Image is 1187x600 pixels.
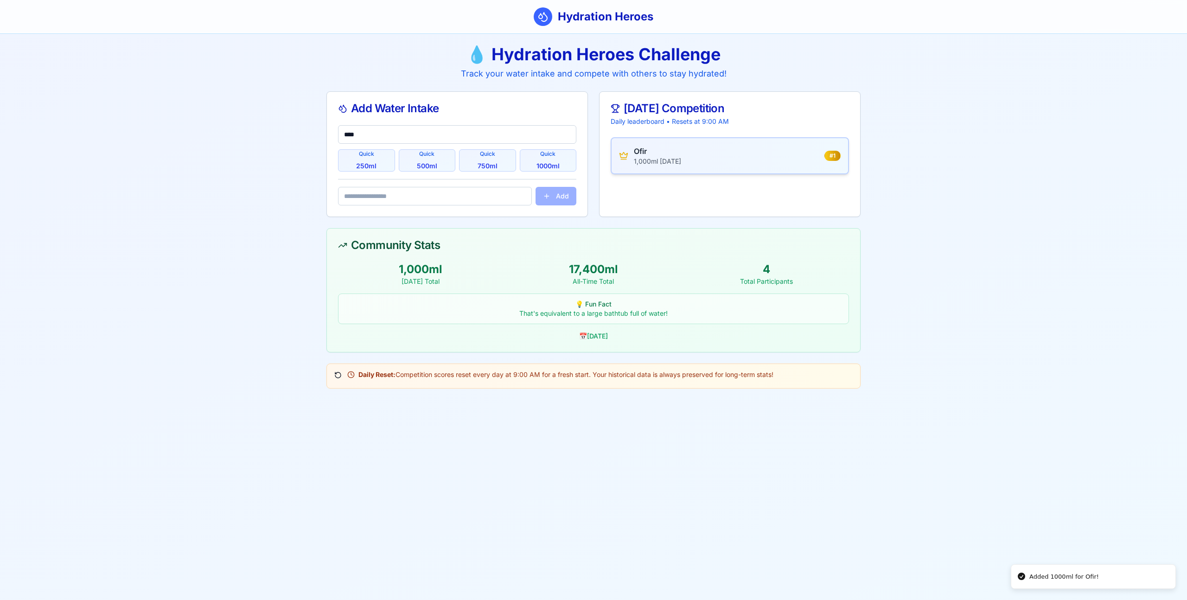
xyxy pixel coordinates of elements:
button: Quick1000ml [520,149,577,172]
div: 1,000 ml [DATE] [634,157,681,166]
div: All-Time Total [511,277,676,286]
div: # 1 [824,151,841,161]
span: Quick [419,150,434,158]
button: Quick500ml [399,149,456,172]
p: Daily leaderboard • Resets at 9:00 AM [611,117,849,126]
div: 📅 [DATE] [338,332,849,341]
div: Add Water Intake [338,103,576,114]
strong: Daily Reset: [358,370,396,378]
div: 💡 Fun Fact [344,300,843,309]
span: 500 ml [417,161,437,171]
button: Quick750ml [459,149,516,172]
div: 4 [683,262,849,277]
div: 1,000 ml [338,262,504,277]
div: Total Participants [683,277,849,286]
div: Ofir [634,146,681,157]
button: Quick250ml [338,149,395,172]
span: 250 ml [356,161,377,171]
p: Track your water intake and compete with others to stay hydrated! [326,67,861,80]
div: Added 1000ml for Ofir! [1029,572,1099,581]
span: 1000 ml [536,161,560,171]
div: [DATE] Competition [611,103,849,114]
span: Quick [480,150,495,158]
span: 750 ml [478,161,498,171]
span: Competition scores reset every day at 9:00 AM for a fresh start. Your historical data is always p... [358,370,773,379]
div: Community Stats [338,240,849,251]
div: 17,400 ml [511,262,676,277]
h1: Hydration Heroes [558,9,653,24]
div: [DATE] Total [338,277,504,286]
span: Quick [540,150,555,158]
h1: 💧 Hydration Heroes Challenge [326,45,861,64]
span: Quick [359,150,374,158]
div: That's equivalent to a large bathtub full of water! [344,309,843,318]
